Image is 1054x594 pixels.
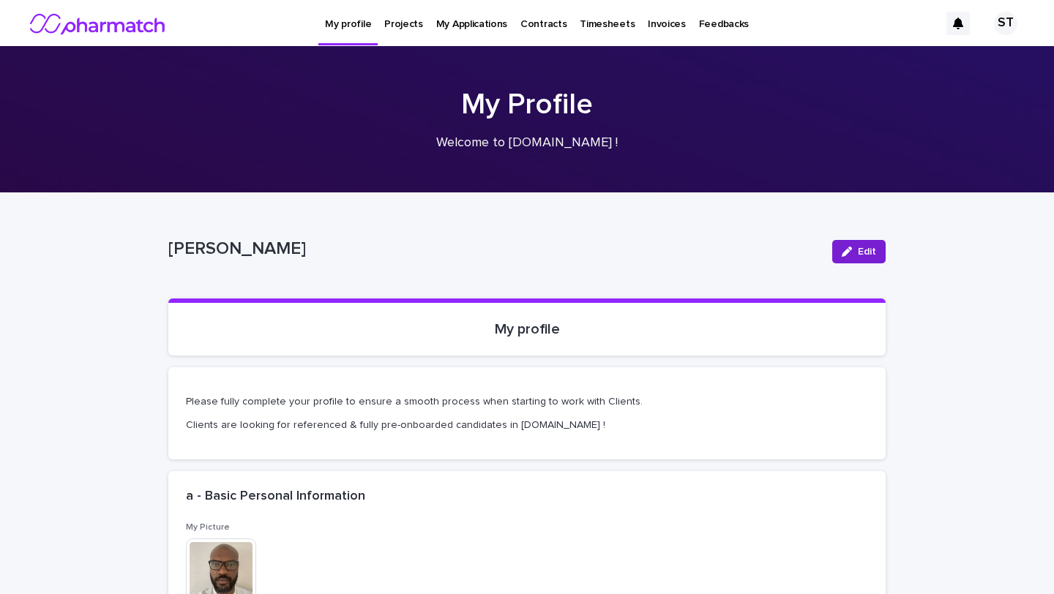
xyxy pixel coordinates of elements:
[168,238,821,260] p: [PERSON_NAME]
[186,320,868,338] p: My profile
[234,135,820,151] p: Welcome to [DOMAIN_NAME] !
[29,9,168,38] img: nMxkRIEURaCxZB0ULbfH
[186,523,230,532] span: My Picture
[994,12,1017,35] div: ST
[186,489,365,505] h2: a - Basic Personal Information
[186,418,868,432] p: Clients are looking for referenced & fully pre-onboarded candidates in [DOMAIN_NAME] !
[186,395,868,408] p: Please fully complete your profile to ensure a smooth process when starting to work with Clients.
[168,87,886,122] h1: My Profile
[858,247,876,257] span: Edit
[832,240,886,263] button: Edit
